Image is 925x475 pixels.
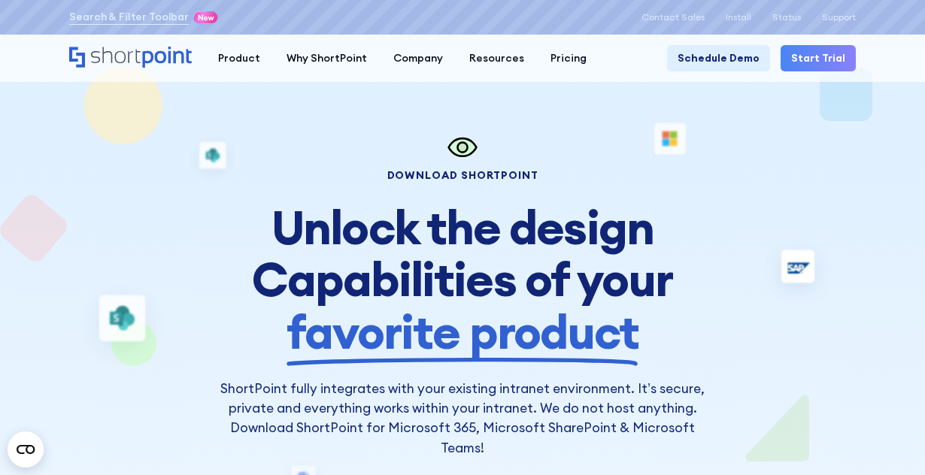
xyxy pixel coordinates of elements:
[850,403,925,475] iframe: Chat Widget
[393,50,443,66] div: Company
[550,50,587,66] div: Pricing
[69,9,189,25] a: Search & Filter Toolbar
[274,45,381,71] a: Why ShortPoint
[216,201,709,358] h1: Unlock the design Capabilities of your
[287,50,367,66] div: Why ShortPoint
[216,379,709,458] p: ShortPoint fully integrates with your existing intranet environment. It’s secure, private and eve...
[456,45,538,71] a: Resources
[287,306,639,358] span: favorite product
[205,45,274,71] a: Product
[216,170,709,180] div: Download Shortpoint
[538,45,600,71] a: Pricing
[781,45,856,71] a: Start Trial
[726,12,751,23] a: Install
[381,45,456,71] a: Company
[469,50,524,66] div: Resources
[218,50,260,66] div: Product
[8,431,44,467] button: Open CMP widget
[69,47,192,69] a: Home
[641,12,705,23] a: Contact Sales
[667,45,770,71] a: Schedule Demo
[822,12,856,23] a: Support
[772,12,801,23] a: Status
